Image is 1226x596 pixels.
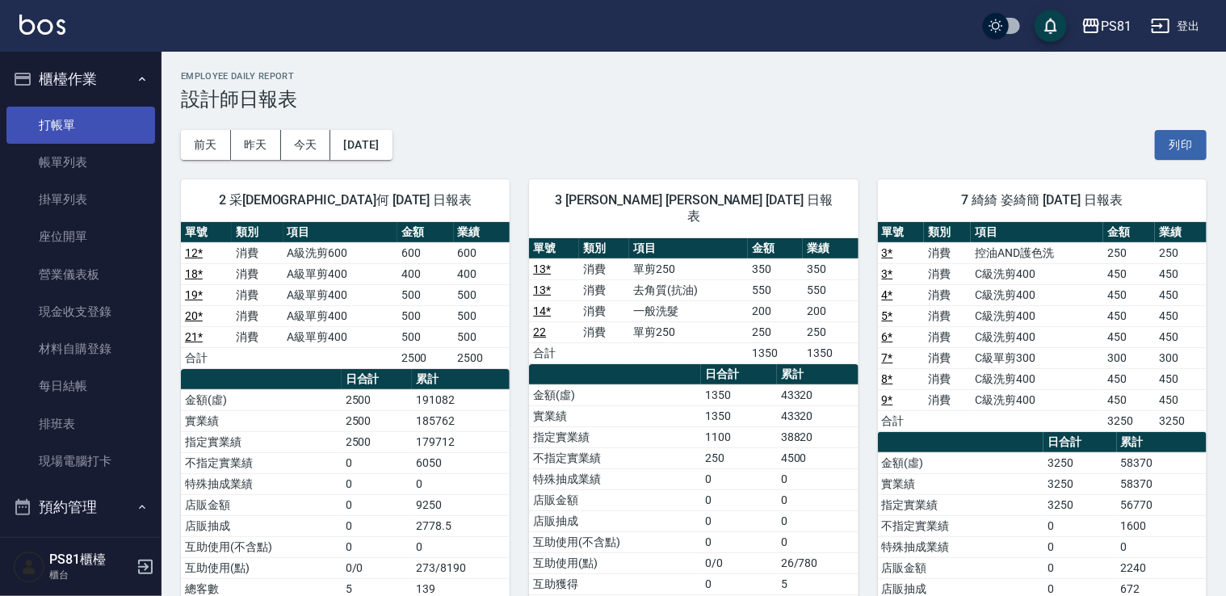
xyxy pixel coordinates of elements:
[924,284,971,305] td: 消費
[529,510,701,531] td: 店販抽成
[412,410,510,431] td: 185762
[283,305,397,326] td: A級單剪400
[6,443,155,480] a: 現場電腦打卡
[924,263,971,284] td: 消費
[1103,222,1155,243] th: 金額
[342,473,413,494] td: 0
[1043,557,1117,578] td: 0
[533,325,546,338] a: 22
[412,536,510,557] td: 0
[803,258,858,279] td: 350
[6,293,155,330] a: 現金收支登錄
[6,107,155,144] a: 打帳單
[777,426,859,447] td: 38820
[454,305,510,326] td: 500
[454,242,510,263] td: 600
[181,557,342,578] td: 互助使用(點)
[412,494,510,515] td: 9250
[1155,242,1207,263] td: 250
[342,452,413,473] td: 0
[397,284,454,305] td: 500
[397,222,454,243] th: 金額
[777,573,859,594] td: 5
[181,473,342,494] td: 特殊抽成業績
[232,284,283,305] td: 消費
[529,342,579,363] td: 合計
[1103,368,1155,389] td: 450
[1155,389,1207,410] td: 450
[342,494,413,515] td: 0
[1155,284,1207,305] td: 450
[701,384,777,405] td: 1350
[1103,284,1155,305] td: 450
[231,130,281,160] button: 昨天
[49,552,132,568] h5: PS81櫃檯
[342,536,413,557] td: 0
[924,368,971,389] td: 消費
[701,510,777,531] td: 0
[529,531,701,552] td: 互助使用(不含點)
[1155,410,1207,431] td: 3250
[1043,432,1117,453] th: 日合計
[1155,263,1207,284] td: 450
[1117,515,1207,536] td: 1600
[701,531,777,552] td: 0
[924,222,971,243] th: 類別
[1043,494,1117,515] td: 3250
[878,515,1043,536] td: 不指定實業績
[1155,368,1207,389] td: 450
[454,326,510,347] td: 500
[1117,536,1207,557] td: 0
[1103,326,1155,347] td: 450
[529,238,858,364] table: a dense table
[529,426,701,447] td: 指定實業績
[924,389,971,410] td: 消費
[971,284,1103,305] td: C級洗剪400
[6,367,155,405] a: 每日結帳
[181,452,342,473] td: 不指定實業績
[529,489,701,510] td: 店販金額
[454,222,510,243] th: 業績
[412,452,510,473] td: 6050
[777,405,859,426] td: 43320
[971,389,1103,410] td: C級洗剪400
[748,300,803,321] td: 200
[777,447,859,468] td: 4500
[878,222,925,243] th: 單號
[283,284,397,305] td: A級單剪400
[971,263,1103,284] td: C級洗剪400
[283,263,397,284] td: A級單剪400
[283,326,397,347] td: A級單剪400
[397,242,454,263] td: 600
[412,515,510,536] td: 2778.5
[971,368,1103,389] td: C級洗剪400
[777,531,859,552] td: 0
[232,263,283,284] td: 消費
[701,573,777,594] td: 0
[1117,452,1207,473] td: 58370
[232,242,283,263] td: 消費
[629,321,748,342] td: 單剪250
[19,15,65,35] img: Logo
[1043,515,1117,536] td: 0
[6,256,155,293] a: 營業儀表板
[342,431,413,452] td: 2500
[6,58,155,100] button: 櫃檯作業
[6,330,155,367] a: 材料自購登錄
[181,536,342,557] td: 互助使用(不含點)
[878,473,1043,494] td: 實業績
[803,300,858,321] td: 200
[777,468,859,489] td: 0
[1075,10,1138,43] button: PS81
[748,321,803,342] td: 250
[397,326,454,347] td: 500
[897,192,1187,208] span: 7 綺綺 姿綺簡 [DATE] 日報表
[971,222,1103,243] th: 項目
[181,222,510,369] table: a dense table
[1043,536,1117,557] td: 0
[6,144,155,181] a: 帳單列表
[181,222,232,243] th: 單號
[529,384,701,405] td: 金額(虛)
[878,536,1043,557] td: 特殊抽成業績
[579,238,629,259] th: 類別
